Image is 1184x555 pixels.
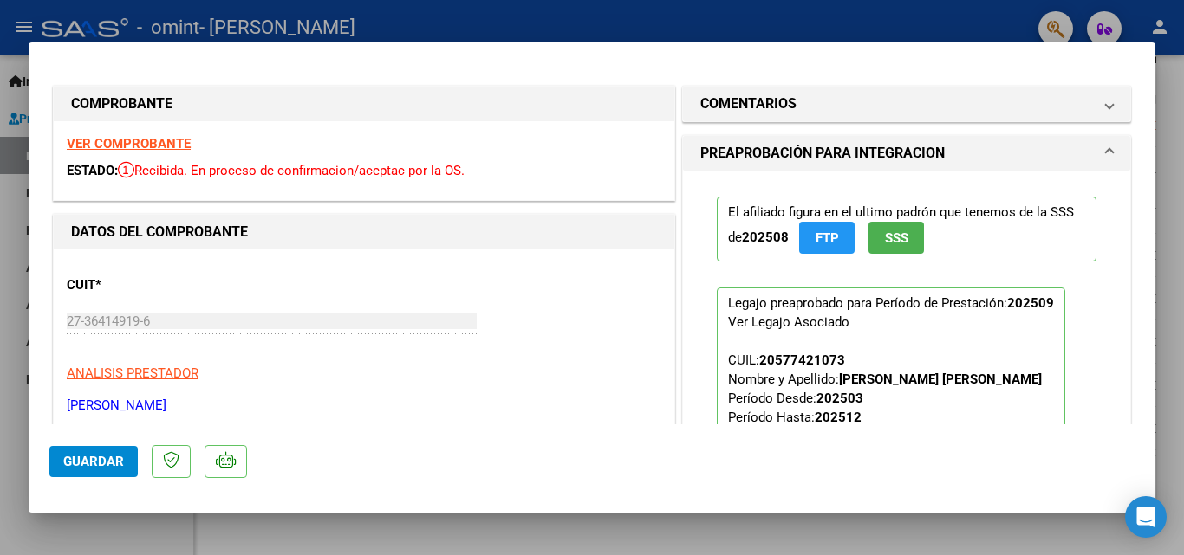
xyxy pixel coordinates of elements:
[683,136,1130,171] mat-expansion-panel-header: PREAPROBACIÓN PARA INTEGRACION
[700,94,797,114] h1: COMENTARIOS
[118,163,465,178] span: Recibida. En proceso de confirmacion/aceptac por la OS.
[683,87,1130,121] mat-expansion-panel-header: COMENTARIOS
[63,454,124,469] span: Guardar
[700,143,945,164] h1: PREAPROBACIÓN PARA INTEGRACION
[759,351,845,370] div: 20577421073
[816,390,863,406] strong: 202503
[1007,295,1054,311] strong: 202509
[728,352,1042,463] span: CUIL: Nombre y Apellido: Período Desde: Período Hasta: Admite Dependencia:
[742,229,789,245] strong: 202508
[799,222,855,254] button: FTP
[67,396,661,416] p: [PERSON_NAME]
[67,163,118,178] span: ESTADO:
[717,287,1065,518] p: Legajo preaprobado para Período de Prestación:
[1125,496,1167,538] div: Open Intercom Messenger
[717,197,1096,261] p: El afiliado figura en el ultimo padrón que tenemos de la SSS de
[885,230,908,246] span: SSS
[816,230,839,246] span: FTP
[67,365,198,381] span: ANALISIS PRESTADOR
[868,222,924,254] button: SSS
[49,446,138,477] button: Guardar
[728,313,849,332] div: Ver Legajo Asociado
[67,136,191,152] a: VER COMPROBANTE
[839,371,1042,387] strong: [PERSON_NAME] [PERSON_NAME]
[67,275,245,295] p: CUIT
[71,95,172,112] strong: COMPROBANTE
[71,223,248,240] strong: DATOS DEL COMPROBANTE
[815,410,862,425] strong: 202512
